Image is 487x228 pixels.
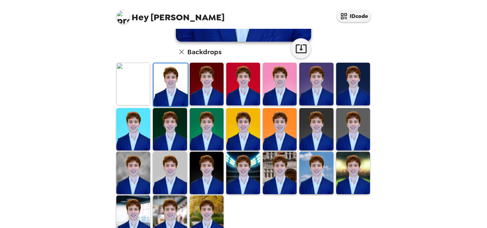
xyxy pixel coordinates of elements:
img: Original [116,63,150,105]
button: IDcode [337,10,371,22]
img: profile pic [116,10,130,24]
h6: Backdrops [187,46,222,57]
span: Hey [132,11,148,23]
span: [PERSON_NAME] [116,7,225,22]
